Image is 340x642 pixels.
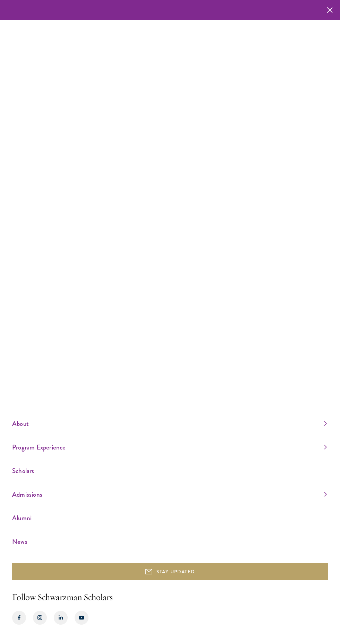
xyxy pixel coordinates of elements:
[12,489,327,500] a: Admissions
[12,442,327,453] a: Program Experience
[12,591,328,604] h2: Follow Schwarzman Scholars
[12,418,327,429] a: About
[12,465,327,477] a: Scholars
[12,563,328,580] button: STAY UPDATED
[12,536,327,547] a: News
[12,512,327,524] a: Alumni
